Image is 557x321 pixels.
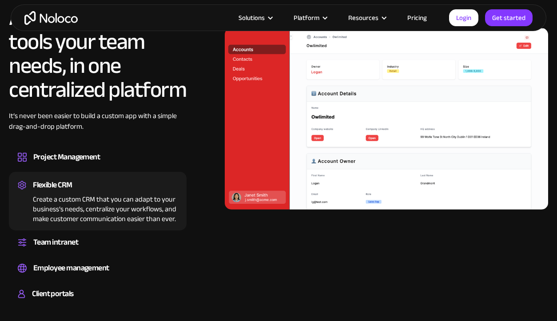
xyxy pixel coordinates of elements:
[239,12,265,24] div: Solutions
[33,178,72,192] div: Flexible CRM
[33,236,78,249] div: Team intranet
[485,9,533,26] a: Get started
[18,301,178,303] div: Build a secure, fully-branded, and personalized client portal that lets your customers self-serve.
[24,11,78,25] a: home
[32,287,73,301] div: Client portals
[348,12,378,24] div: Resources
[227,12,282,24] div: Solutions
[337,12,396,24] div: Resources
[18,164,178,166] div: Design custom project management tools to speed up workflows, track progress, and optimize your t...
[33,151,100,164] div: Project Management
[294,12,319,24] div: Platform
[396,12,438,24] a: Pricing
[18,275,178,277] div: Easily manage employee information, track performance, and handle HR tasks from a single platform.
[18,249,178,252] div: Set up a central space for your team to collaborate, share information, and stay up to date on co...
[9,111,187,145] div: It’s never been easier to build a custom app with a simple drag-and-drop platform.
[449,9,478,26] a: Login
[33,262,109,275] div: Employee management
[9,6,187,102] h2: All the business tools your team needs, in one centralized platform
[282,12,337,24] div: Platform
[18,192,178,224] div: Create a custom CRM that you can adapt to your business’s needs, centralize your workflows, and m...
